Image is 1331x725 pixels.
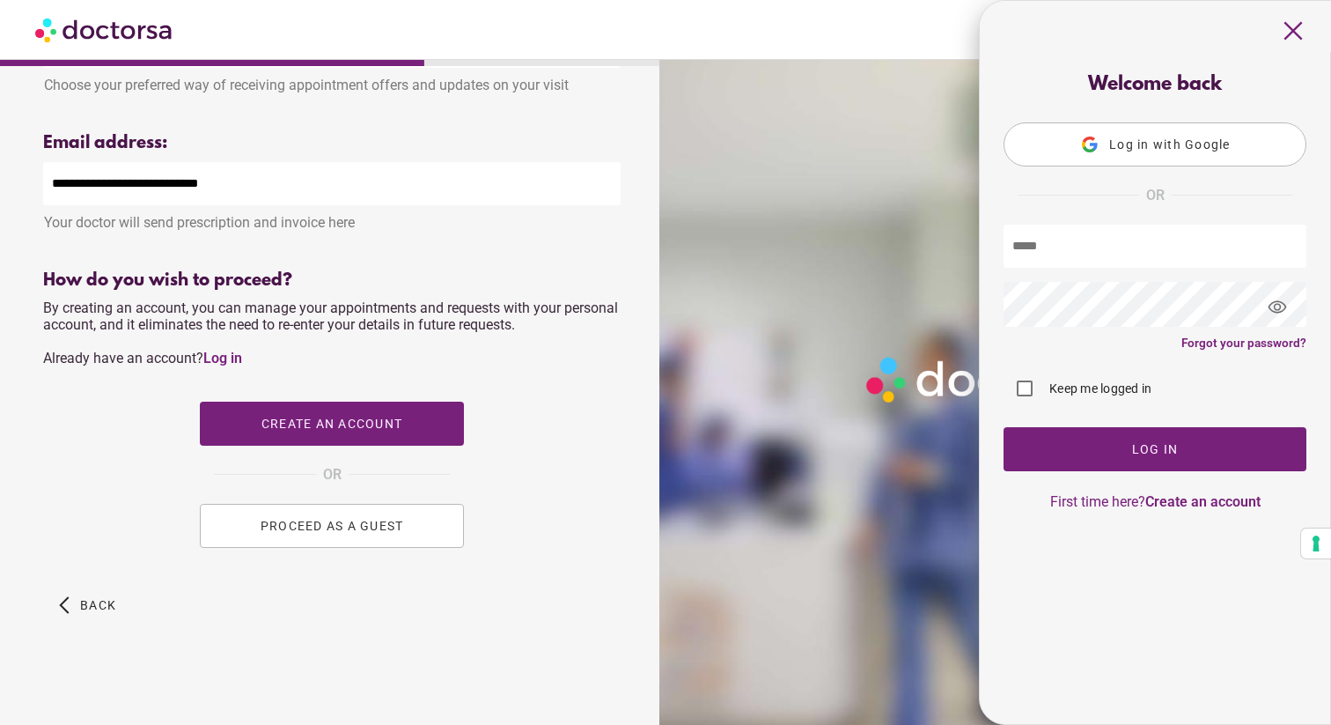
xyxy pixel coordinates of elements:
button: Create an account [200,402,464,446]
span: By creating an account, you can manage your appointments and requests with your personal account,... [43,300,618,366]
div: How do you wish to proceed? [43,270,621,291]
button: Your consent preferences for tracking technologies [1301,529,1331,559]
label: Keep me logged in [1046,380,1151,397]
a: Log in [203,350,242,366]
span: OR [323,463,342,486]
img: Logo-Doctorsa-trans-White-partial-flat.png [859,350,1125,409]
div: Welcome back [1004,74,1306,96]
span: Back [80,598,116,612]
span: Log In [1132,442,1179,456]
span: Log in with Google [1109,137,1231,152]
img: Doctorsa.com [35,10,174,49]
button: Log In [1004,427,1306,471]
div: Your doctor will send prescription and invoice here [43,205,621,231]
span: visibility [1254,284,1301,331]
a: Create an account [1145,493,1261,510]
span: Create an account [261,417,402,431]
p: First time here? [1004,493,1306,510]
button: Log in with Google [1004,122,1306,166]
span: close [1276,14,1310,48]
div: Choose your preferred way of receiving appointment offers and updates on your visit [43,68,621,93]
button: arrow_back_ios Back [52,583,123,627]
span: PROCEED AS A GUEST [261,519,404,533]
button: PROCEED AS A GUEST [200,504,464,548]
span: OR [1146,184,1165,207]
div: Email address: [43,133,621,153]
a: Forgot your password? [1181,336,1306,350]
